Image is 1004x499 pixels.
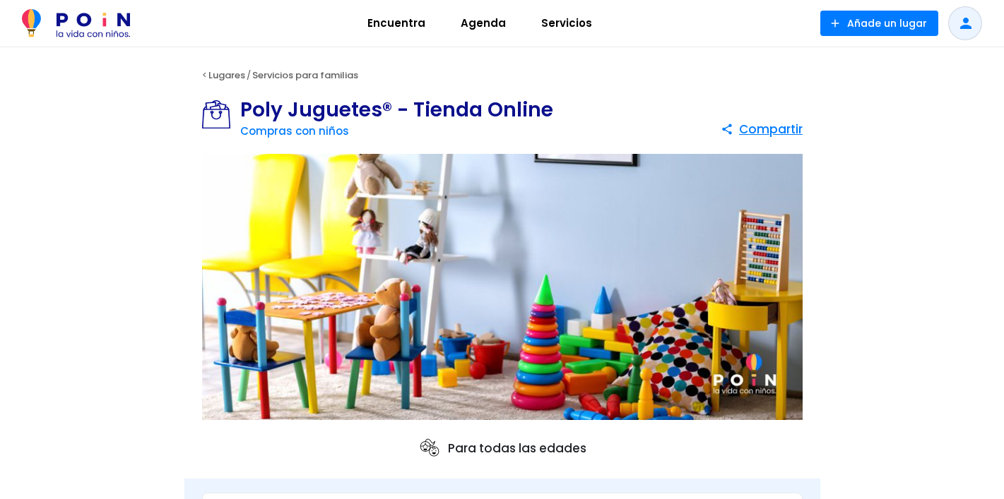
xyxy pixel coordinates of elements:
div: < / [184,65,820,86]
img: POiN [22,9,130,37]
button: Añade un lugar [820,11,938,36]
img: Compras con niños [202,100,240,128]
a: Servicios [524,6,610,40]
img: ages icon [418,437,441,459]
a: Encuentra [350,6,443,40]
span: Agenda [454,12,512,35]
h1: Poly Juguetes® - Tienda Online [240,100,553,120]
img: Poly Juguetes® - Tienda Online [202,154,803,421]
p: Para todas las edades [418,437,586,459]
a: Agenda [443,6,524,40]
a: Lugares [208,68,245,82]
a: Compras con niños [240,124,349,138]
span: Servicios [535,12,598,35]
button: Compartir [721,116,803,142]
a: Servicios para familias [252,68,358,82]
span: Encuentra [361,12,432,35]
